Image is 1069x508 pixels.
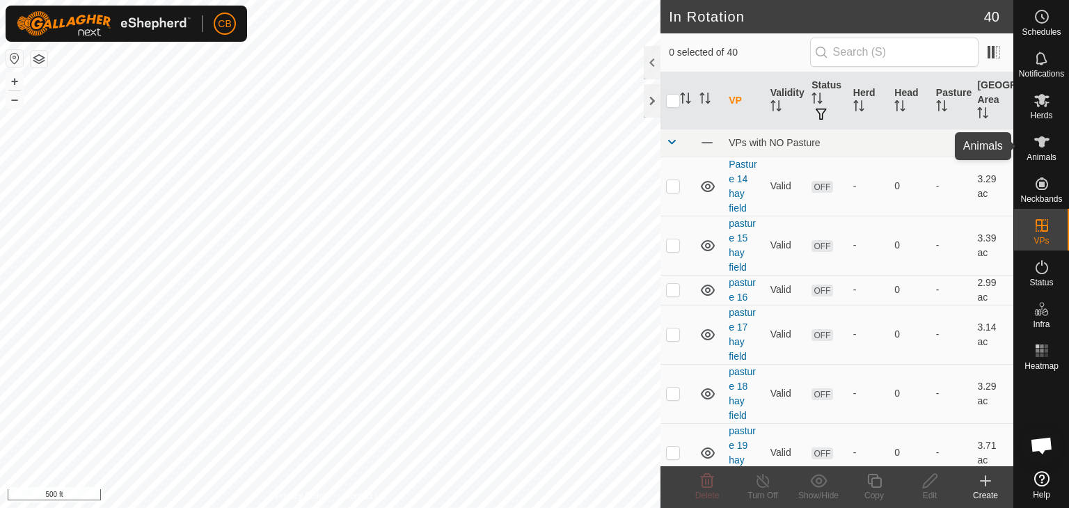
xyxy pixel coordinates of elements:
button: Reset Map [6,50,23,67]
span: 0 selected of 40 [669,45,809,60]
a: Pasture 14 hay field [729,159,757,214]
td: 2.99 ac [972,275,1013,305]
th: [GEOGRAPHIC_DATA] Area [972,72,1013,129]
a: pasture 16 [729,277,756,303]
td: - [931,216,972,275]
td: 3.39 ac [972,216,1013,275]
input: Search (S) [810,38,979,67]
a: pasture 19 hay field [729,425,756,480]
span: 40 [984,6,999,27]
a: pasture 15 hay field [729,218,756,273]
p-sorticon: Activate to sort [894,102,905,113]
h2: In Rotation [669,8,984,25]
span: Schedules [1022,28,1061,36]
td: - [931,275,972,305]
span: Delete [695,491,720,500]
div: - [853,238,884,253]
div: - [853,283,884,297]
span: VPs [1034,237,1049,245]
th: Herd [848,72,889,129]
span: CB [218,17,231,31]
td: 0 [889,216,931,275]
td: 3.29 ac [972,157,1013,216]
div: Create [958,489,1013,502]
div: - [853,179,884,193]
button: – [6,91,23,108]
a: Help [1014,466,1069,505]
td: 0 [889,305,931,364]
span: Status [1029,278,1053,287]
td: 0 [889,423,931,482]
p-sorticon: Activate to sort [770,102,782,113]
div: VPs with NO Pasture [729,137,1008,148]
p-sorticon: Activate to sort [699,95,711,106]
button: + [6,73,23,90]
span: OFF [811,388,832,400]
td: - [931,305,972,364]
a: pasture 18 hay field [729,366,756,421]
span: Notifications [1019,70,1064,78]
div: Turn Off [735,489,791,502]
td: Valid [765,423,807,482]
span: Heatmap [1024,362,1059,370]
td: 3.14 ac [972,305,1013,364]
td: - [931,364,972,423]
th: VP [723,72,765,129]
td: Valid [765,216,807,275]
div: - [853,445,884,460]
button: Map Layers [31,51,47,68]
td: Valid [765,364,807,423]
th: Pasture [931,72,972,129]
span: Help [1033,491,1050,499]
td: Valid [765,275,807,305]
span: Animals [1027,153,1056,161]
span: Infra [1033,320,1050,328]
div: Edit [902,489,958,502]
a: Privacy Policy [276,490,328,502]
span: Neckbands [1020,195,1062,203]
th: Head [889,72,931,129]
p-sorticon: Activate to sort [936,102,947,113]
span: OFF [811,329,832,341]
p-sorticon: Activate to sort [853,102,864,113]
td: 0 [889,364,931,423]
td: - [931,157,972,216]
a: pasture 17 hay field [729,307,756,362]
td: - [931,423,972,482]
div: - [853,327,884,342]
img: Gallagher Logo [17,11,191,36]
span: OFF [811,447,832,459]
td: 3.29 ac [972,364,1013,423]
th: Status [806,72,848,129]
div: Open chat [1021,424,1063,466]
span: OFF [811,181,832,193]
td: Valid [765,157,807,216]
td: 0 [889,157,931,216]
p-sorticon: Activate to sort [680,95,691,106]
td: 0 [889,275,931,305]
p-sorticon: Activate to sort [811,95,823,106]
div: Copy [846,489,902,502]
a: Contact Us [344,490,385,502]
div: - [853,386,884,401]
span: OFF [811,240,832,252]
td: 3.71 ac [972,423,1013,482]
div: Show/Hide [791,489,846,502]
p-sorticon: Activate to sort [977,109,988,120]
td: Valid [765,305,807,364]
span: Herds [1030,111,1052,120]
span: OFF [811,285,832,296]
th: Validity [765,72,807,129]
